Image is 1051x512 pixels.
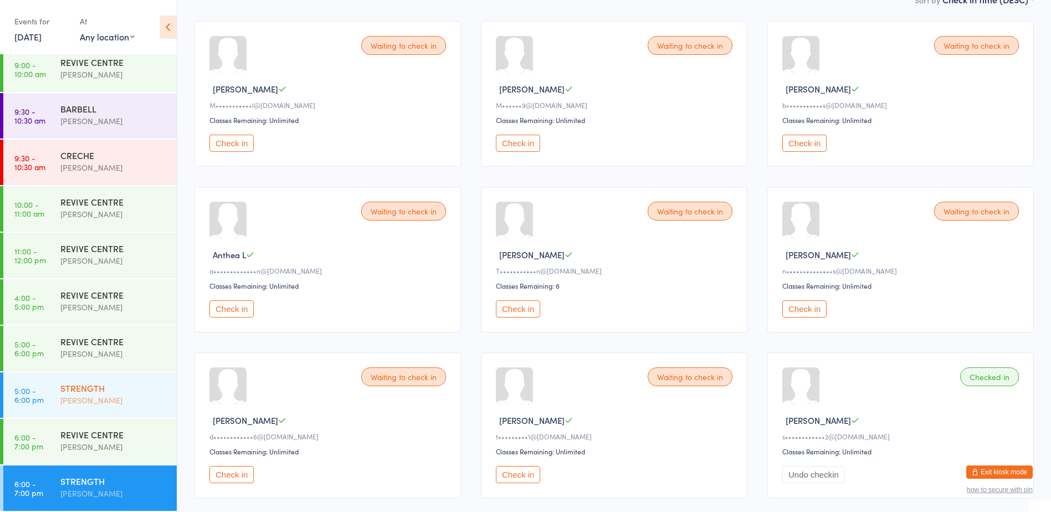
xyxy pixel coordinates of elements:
[80,12,135,30] div: At
[496,100,736,110] div: M••••••9@[DOMAIN_NAME]
[648,202,732,221] div: Waiting to check in
[60,289,167,301] div: REVIVE CENTRE
[782,100,1022,110] div: b•••••••••••s@[DOMAIN_NAME]
[782,466,845,483] button: Undo checkin
[3,372,177,418] a: 5:00 -6:00 pmSTRENGTH[PERSON_NAME]
[786,83,851,95] span: [PERSON_NAME]
[499,249,565,260] span: [PERSON_NAME]
[60,254,167,267] div: [PERSON_NAME]
[3,326,177,371] a: 5:00 -6:00 pmREVIVE CENTRE[PERSON_NAME]
[60,487,167,500] div: [PERSON_NAME]
[209,115,449,125] div: Classes Remaining: Unlimited
[60,301,167,314] div: [PERSON_NAME]
[209,100,449,110] div: M•••••••••••l@[DOMAIN_NAME]
[80,30,135,43] div: Any location
[14,153,45,171] time: 9:30 - 10:30 am
[361,36,446,55] div: Waiting to check in
[14,30,42,43] a: [DATE]
[966,465,1033,479] button: Exit kiosk mode
[496,447,736,456] div: Classes Remaining: Unlimited
[14,433,43,450] time: 6:00 - 7:00 pm
[209,135,254,152] button: Check in
[782,135,827,152] button: Check in
[934,36,1019,55] div: Waiting to check in
[496,115,736,125] div: Classes Remaining: Unlimited
[60,428,167,441] div: REVIVE CENTRE
[60,149,167,161] div: CRECHE
[3,419,177,464] a: 6:00 -7:00 pmREVIVE CENTRE[PERSON_NAME]
[496,300,540,318] button: Check in
[648,367,732,386] div: Waiting to check in
[213,414,278,426] span: [PERSON_NAME]
[14,479,43,497] time: 6:00 - 7:00 pm
[60,382,167,394] div: STRENGTH
[3,93,177,139] a: 9:30 -10:30 amBARBELL[PERSON_NAME]
[60,103,167,115] div: BARBELL
[496,466,540,483] button: Check in
[60,394,167,407] div: [PERSON_NAME]
[782,115,1022,125] div: Classes Remaining: Unlimited
[60,208,167,221] div: [PERSON_NAME]
[3,47,177,92] a: 9:00 -10:00 amREVIVE CENTRE[PERSON_NAME]
[14,107,45,125] time: 9:30 - 10:30 am
[496,432,736,441] div: t•••••••••1@[DOMAIN_NAME]
[60,115,167,127] div: [PERSON_NAME]
[782,447,1022,456] div: Classes Remaining: Unlimited
[209,281,449,290] div: Classes Remaining: Unlimited
[14,12,69,30] div: Events for
[14,293,44,311] time: 4:00 - 5:00 pm
[3,465,177,511] a: 6:00 -7:00 pmSTRENGTH[PERSON_NAME]
[60,242,167,254] div: REVIVE CENTRE
[361,202,446,221] div: Waiting to check in
[209,432,449,441] div: d••••••••••••6@[DOMAIN_NAME]
[60,347,167,360] div: [PERSON_NAME]
[3,186,177,232] a: 10:00 -11:00 amREVIVE CENTRE[PERSON_NAME]
[361,367,446,386] div: Waiting to check in
[14,247,46,264] time: 11:00 - 12:00 pm
[782,432,1022,441] div: s••••••••••••2@[DOMAIN_NAME]
[209,447,449,456] div: Classes Remaining: Unlimited
[14,200,44,218] time: 10:00 - 11:00 am
[3,233,177,278] a: 11:00 -12:00 pmREVIVE CENTRE[PERSON_NAME]
[782,266,1022,275] div: n••••••••••••••s@[DOMAIN_NAME]
[782,281,1022,290] div: Classes Remaining: Unlimited
[60,56,167,68] div: REVIVE CENTRE
[496,266,736,275] div: T•••••••••••n@[DOMAIN_NAME]
[213,249,246,260] span: Anthea L
[496,135,540,152] button: Check in
[960,367,1019,386] div: Checked in
[782,300,827,318] button: Check in
[14,60,46,78] time: 9:00 - 10:00 am
[786,249,851,260] span: [PERSON_NAME]
[60,161,167,174] div: [PERSON_NAME]
[14,340,44,357] time: 5:00 - 6:00 pm
[209,466,254,483] button: Check in
[648,36,732,55] div: Waiting to check in
[499,83,565,95] span: [PERSON_NAME]
[499,414,565,426] span: [PERSON_NAME]
[209,266,449,275] div: a•••••••••••••n@[DOMAIN_NAME]
[60,475,167,487] div: STRENGTH
[967,486,1033,494] button: how to secure with pin
[60,196,167,208] div: REVIVE CENTRE
[786,414,851,426] span: [PERSON_NAME]
[14,386,44,404] time: 5:00 - 6:00 pm
[60,441,167,453] div: [PERSON_NAME]
[60,335,167,347] div: REVIVE CENTRE
[3,279,177,325] a: 4:00 -5:00 pmREVIVE CENTRE[PERSON_NAME]
[213,83,278,95] span: [PERSON_NAME]
[934,202,1019,221] div: Waiting to check in
[496,281,736,290] div: Classes Remaining: 6
[60,68,167,81] div: [PERSON_NAME]
[209,300,254,318] button: Check in
[3,140,177,185] a: 9:30 -10:30 amCRECHE[PERSON_NAME]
